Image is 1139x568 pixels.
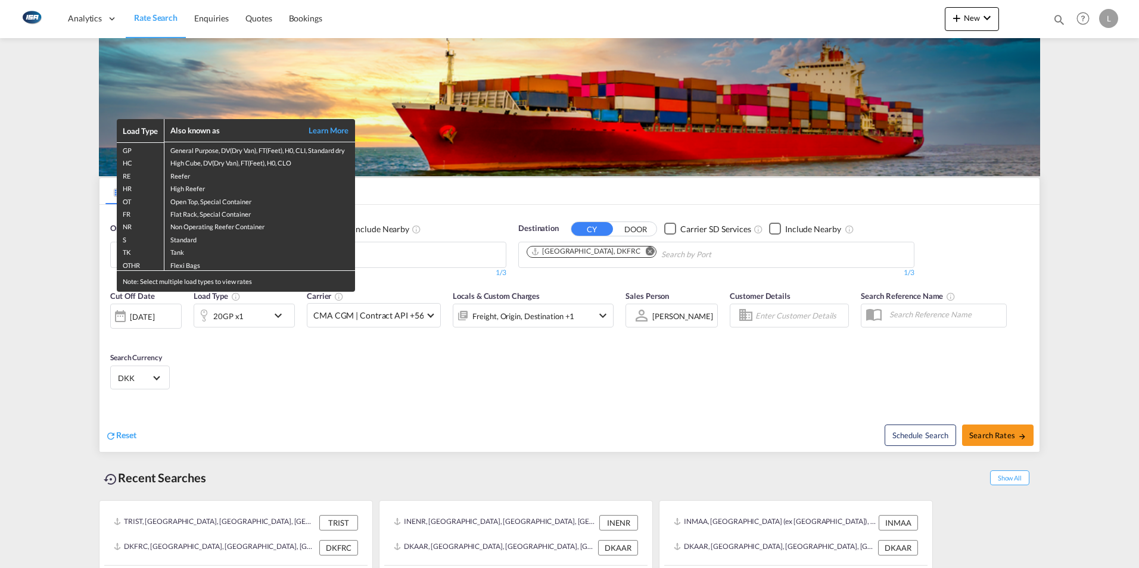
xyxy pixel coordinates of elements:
td: Tank [164,245,355,257]
td: GP [117,142,164,155]
th: Load Type [117,119,164,142]
td: HC [117,155,164,168]
td: OTHR [117,258,164,271]
td: Flexi Bags [164,258,355,271]
div: Note: Select multiple load types to view rates [117,271,355,292]
td: Open Top, Special Container [164,194,355,207]
td: TK [117,245,164,257]
td: S [117,232,164,245]
td: High Cube, DV(Dry Van), FT(Feet), H0, CLO [164,155,355,168]
td: High Reefer [164,181,355,194]
td: RE [117,168,164,181]
td: Flat Rack, Special Container [164,207,355,219]
td: HR [117,181,164,194]
td: General Purpose, DV(Dry Van), FT(Feet), H0, CLI, Standard dry [164,142,355,155]
td: FR [117,207,164,219]
a: Learn More [295,125,349,136]
td: OT [117,194,164,207]
div: Also known as [170,125,295,136]
td: Non Operating Reefer Container [164,219,355,232]
td: NR [117,219,164,232]
td: Standard [164,232,355,245]
td: Reefer [164,168,355,181]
